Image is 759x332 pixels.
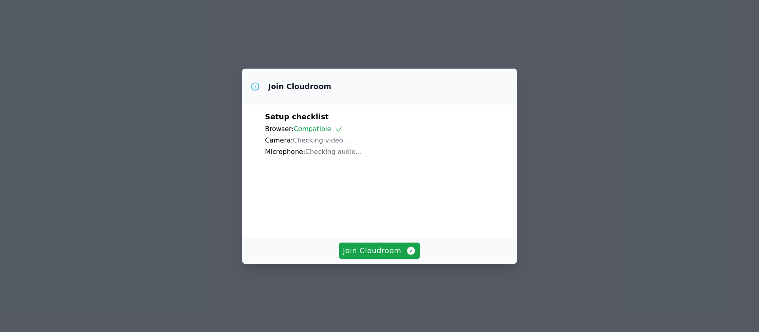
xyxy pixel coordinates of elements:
button: Join Cloudroom [339,243,420,259]
span: Compatible [294,125,343,133]
span: Setup checklist [265,112,329,121]
span: Microphone: [265,148,305,156]
span: Checking video... [293,136,349,144]
span: Join Cloudroom [343,245,416,256]
h3: Join Cloudroom [268,82,331,91]
span: Browser: [265,125,294,133]
span: Checking audio... [305,148,362,156]
span: Camera: [265,136,293,144]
